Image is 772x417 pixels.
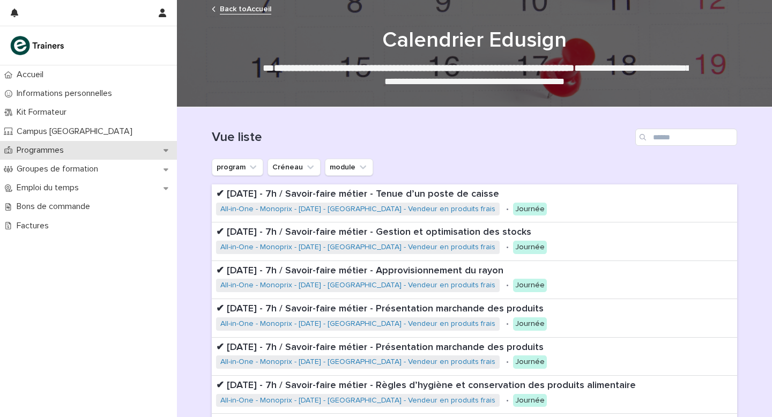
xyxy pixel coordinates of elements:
[9,35,68,56] img: K0CqGN7SDeD6s4JG8KQk
[220,396,495,405] a: All-in-One - Monoprix - [DATE] - [GEOGRAPHIC_DATA] - Vendeur en produits frais
[325,159,373,176] button: module
[220,243,495,252] a: All-in-One - Monoprix - [DATE] - [GEOGRAPHIC_DATA] - Vendeur en produits frais
[506,358,509,367] p: •
[513,279,547,292] div: Journée
[216,342,733,354] p: ✔ [DATE] - 7h / Savoir-faire métier - Présentation marchande des produits
[513,203,547,216] div: Journée
[220,205,495,214] a: All-in-One - Monoprix - [DATE] - [GEOGRAPHIC_DATA] - Vendeur en produits frais
[12,107,75,117] p: Kit Formateur
[12,145,72,155] p: Programmes
[12,221,57,231] p: Factures
[506,396,509,405] p: •
[212,299,737,337] a: ✔ [DATE] - 7h / Savoir-faire métier - Présentation marchande des produitsAll-in-One - Monoprix - ...
[12,183,87,193] p: Emploi du temps
[220,281,495,290] a: All-in-One - Monoprix - [DATE] - [GEOGRAPHIC_DATA] - Vendeur en produits frais
[513,317,547,331] div: Journée
[216,189,733,200] p: ✔ [DATE] - 7h / Savoir-faire métier - Tenue d’un poste de caisse
[513,394,547,407] div: Journée
[220,319,495,329] a: All-in-One - Monoprix - [DATE] - [GEOGRAPHIC_DATA] - Vendeur en produits frais
[513,241,547,254] div: Journée
[212,338,737,376] a: ✔ [DATE] - 7h / Savoir-faire métier - Présentation marchande des produitsAll-in-One - Monoprix - ...
[216,380,733,392] p: ✔ [DATE] - 7h / Savoir-faire métier - Règles d’hygiène et conservation des produits alimentaire
[506,205,509,214] p: •
[212,184,737,222] a: ✔ [DATE] - 7h / Savoir-faire métier - Tenue d’un poste de caisseAll-in-One - Monoprix - [DATE] - ...
[635,129,737,146] input: Search
[212,27,737,53] h1: Calendrier Edusign
[12,70,52,80] p: Accueil
[212,261,737,299] a: ✔ [DATE] - 7h / Savoir-faire métier - Approvisionnement du rayonAll-in-One - Monoprix - [DATE] - ...
[212,159,263,176] button: program
[506,281,509,290] p: •
[506,243,509,252] p: •
[513,355,547,369] div: Journée
[220,358,495,367] a: All-in-One - Monoprix - [DATE] - [GEOGRAPHIC_DATA] - Vendeur en produits frais
[268,159,321,176] button: Créneau
[212,376,737,414] a: ✔ [DATE] - 7h / Savoir-faire métier - Règles d’hygiène et conservation des produits alimentaireAl...
[12,164,107,174] p: Groupes de formation
[216,303,733,315] p: ✔ [DATE] - 7h / Savoir-faire métier - Présentation marchande des produits
[220,2,271,14] a: Back toAccueil
[212,130,631,145] h1: Vue liste
[212,222,737,260] a: ✔ [DATE] - 7h / Savoir-faire métier - Gestion et optimisation des stocksAll-in-One - Monoprix - [...
[216,227,733,239] p: ✔ [DATE] - 7h / Savoir-faire métier - Gestion et optimisation des stocks
[216,265,733,277] p: ✔ [DATE] - 7h / Savoir-faire métier - Approvisionnement du rayon
[506,319,509,329] p: •
[12,202,99,212] p: Bons de commande
[12,88,121,99] p: Informations personnelles
[12,126,141,137] p: Campus [GEOGRAPHIC_DATA]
